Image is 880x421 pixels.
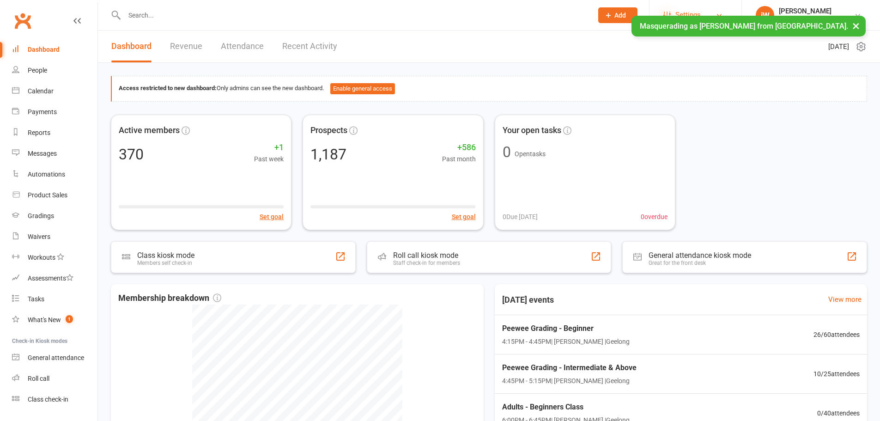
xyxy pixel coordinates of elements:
a: Automations [12,164,97,185]
span: 4:45PM - 5:15PM | [PERSON_NAME] | Geelong [502,376,637,386]
strong: Access restricted to new dashboard: [119,85,217,92]
span: Open tasks [515,150,546,158]
div: Great for the front desk [649,260,751,266]
div: General attendance [28,354,84,361]
div: What's New [28,316,61,323]
div: Product Sales [28,191,67,199]
a: View more [828,294,862,305]
span: 1 [66,315,73,323]
h3: [DATE] events [495,292,561,308]
a: Tasks [12,289,97,310]
span: Active members [119,124,180,137]
a: Dashboard [12,39,97,60]
a: Product Sales [12,185,97,206]
span: +1 [254,141,284,154]
span: Settings [675,5,701,25]
div: Tasks [28,295,44,303]
div: Dashboard [28,46,60,53]
a: Attendance [221,31,264,62]
span: Past week [254,154,284,164]
a: Assessments [12,268,97,289]
span: Peewee Grading - Beginner [502,323,630,335]
span: Past month [442,154,476,164]
div: [PERSON_NAME] [779,7,841,15]
button: Enable general access [330,83,395,94]
div: jW [756,6,774,24]
span: 0 overdue [641,212,668,222]
div: Roll call [28,375,49,382]
a: Clubworx [11,9,34,32]
a: What's New1 [12,310,97,330]
span: 10 / 25 attendees [813,369,860,379]
a: Recent Activity [282,31,337,62]
span: Masquerading as [PERSON_NAME] from [GEOGRAPHIC_DATA]. [640,22,848,31]
span: Peewee Grading - Intermediate & Above [502,362,637,374]
a: Waivers [12,226,97,247]
div: Class kiosk mode [137,251,194,260]
div: General attendance kiosk mode [649,251,751,260]
a: Revenue [170,31,202,62]
button: × [848,16,864,36]
div: 1,187 [310,147,346,162]
div: Class check-in [28,396,68,403]
a: Payments [12,102,97,122]
span: 26 / 60 attendees [813,329,860,340]
div: Roll call kiosk mode [393,251,460,260]
div: Calendar [28,87,54,95]
a: Dashboard [111,31,152,62]
div: Only admins can see the new dashboard. [119,83,860,94]
a: Gradings [12,206,97,226]
div: Workouts [28,254,55,261]
span: Membership breakdown [118,292,221,305]
span: 0 / 40 attendees [817,408,860,418]
span: Your open tasks [503,124,561,137]
div: 0 [503,145,511,159]
div: [GEOGRAPHIC_DATA] [779,15,841,24]
span: 4:15PM - 4:45PM | [PERSON_NAME] | Geelong [502,336,630,347]
div: Staff check-in for members [393,260,460,266]
input: Search... [121,9,586,22]
span: +586 [442,141,476,154]
a: General attendance kiosk mode [12,348,97,368]
div: 370 [119,147,144,162]
div: Reports [28,129,50,136]
div: Assessments [28,275,73,282]
div: Waivers [28,233,50,240]
a: Calendar [12,81,97,102]
button: Set goal [260,212,284,222]
a: People [12,60,97,81]
a: Class kiosk mode [12,389,97,410]
div: Payments [28,108,57,116]
a: Reports [12,122,97,143]
button: Set goal [452,212,476,222]
div: Automations [28,171,65,178]
div: Messages [28,150,57,157]
div: Gradings [28,212,54,220]
span: Adults - Beginners Class [502,401,630,413]
span: 0 Due [DATE] [503,212,538,222]
a: Messages [12,143,97,164]
span: Add [614,12,626,19]
div: Members self check-in [137,260,194,266]
span: [DATE] [828,41,849,52]
a: Roll call [12,368,97,389]
button: Add [598,7,637,23]
a: Workouts [12,247,97,268]
div: People [28,67,47,74]
span: Prospects [310,124,347,137]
